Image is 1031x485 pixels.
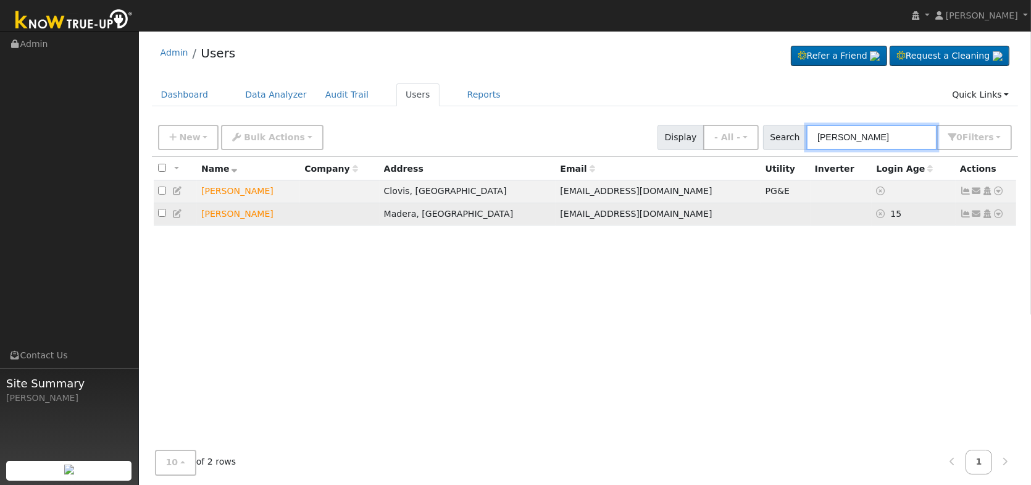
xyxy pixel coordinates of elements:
[384,162,552,175] div: Address
[197,180,300,203] td: Lead
[876,186,887,196] a: No login access
[458,83,510,106] a: Reports
[890,46,1009,67] a: Request a Cleaning
[380,203,556,226] td: Madera, [GEOGRAPHIC_DATA]
[316,83,378,106] a: Audit Trail
[64,465,74,474] img: retrieve
[766,162,806,175] div: Utility
[657,125,704,150] span: Display
[703,125,759,150] button: - All -
[966,450,993,474] a: 1
[988,132,993,142] span: s
[982,209,993,219] a: Login As
[890,209,901,219] span: 09/08/2025 8:45:18 AM
[166,458,178,468] span: 10
[158,125,219,150] button: New
[806,125,937,150] input: Search
[6,392,132,405] div: [PERSON_NAME]
[221,125,323,150] button: Bulk Actions
[971,208,982,221] a: bsam2007@sbcglobal.net
[244,132,305,142] span: Bulk Actions
[560,186,712,196] span: [EMAIL_ADDRESS][DOMAIN_NAME]
[993,185,1004,198] a: Other actions
[876,209,890,219] a: No login access
[6,375,132,392] span: Site Summary
[236,83,316,106] a: Data Analyzer
[396,83,440,106] a: Users
[380,180,556,203] td: Clovis, [GEOGRAPHIC_DATA]
[960,209,971,219] a: Not connected
[962,132,994,142] span: Filter
[172,186,183,196] a: Edit User
[943,83,1018,106] a: Quick Links
[201,164,238,174] span: Name
[560,209,712,219] span: [EMAIL_ADDRESS][DOMAIN_NAME]
[982,186,993,196] a: Login As
[815,162,868,175] div: Inverter
[993,51,1003,61] img: retrieve
[9,7,139,35] img: Know True-Up
[197,203,300,226] td: Lead
[152,83,218,106] a: Dashboard
[960,162,1012,175] div: Actions
[946,11,1018,20] span: [PERSON_NAME]
[763,125,807,150] span: Search
[876,164,933,174] span: Days since last login
[201,46,235,61] a: Users
[971,185,982,198] a: Wsmith@ymail.com
[937,125,1012,150] button: 0Filters
[960,186,971,196] a: Show Graph
[179,132,200,142] span: New
[172,209,183,219] a: Edit User
[161,48,188,57] a: Admin
[560,164,595,174] span: Email
[155,450,236,476] span: of 2 rows
[870,51,880,61] img: retrieve
[993,208,1004,221] a: Other actions
[791,46,887,67] a: Refer a Friend
[155,450,196,476] button: 10
[766,186,790,196] span: PG&E
[304,164,357,174] span: Company name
